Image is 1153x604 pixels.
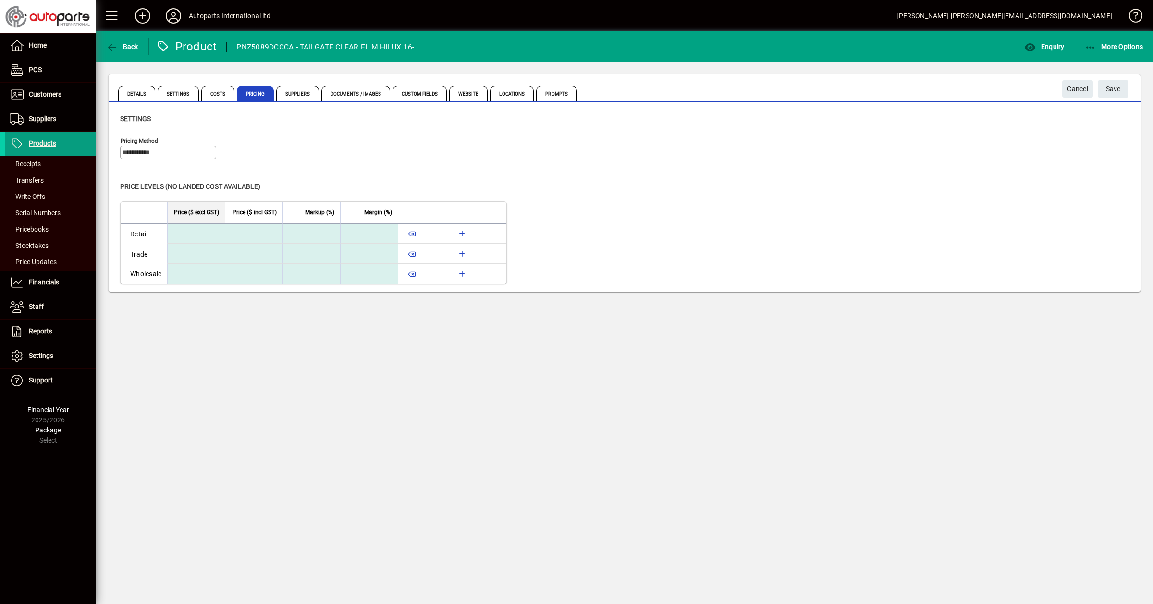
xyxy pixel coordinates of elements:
span: Price ($ excl GST) [174,207,219,218]
span: Financials [29,278,59,286]
span: Pricebooks [10,225,49,233]
td: Trade [121,244,167,264]
span: Custom Fields [393,86,446,101]
button: Save [1098,80,1128,98]
span: Costs [201,86,235,101]
span: Website [449,86,488,101]
span: Products [29,139,56,147]
button: Profile [158,7,189,25]
td: Retail [121,223,167,244]
span: Enquiry [1024,43,1064,50]
a: Write Offs [5,188,96,205]
a: Knowledge Base [1122,2,1141,33]
span: Suppliers [29,115,56,123]
span: Home [29,41,47,49]
span: ave [1106,81,1121,97]
span: Documents / Images [321,86,391,101]
a: Price Updates [5,254,96,270]
app-page-header-button: Back [96,38,149,55]
span: Cancel [1067,81,1088,97]
a: Serial Numbers [5,205,96,221]
span: Customers [29,90,61,98]
a: Settings [5,344,96,368]
button: Enquiry [1022,38,1067,55]
a: Staff [5,295,96,319]
span: Support [29,376,53,384]
a: Transfers [5,172,96,188]
span: Price ($ incl GST) [233,207,277,218]
a: Pricebooks [5,221,96,237]
span: Package [35,426,61,434]
span: Pricing [237,86,274,101]
span: Stocktakes [10,242,49,249]
span: Back [106,43,138,50]
a: Support [5,369,96,393]
span: Markup (%) [305,207,334,218]
a: Financials [5,271,96,295]
div: [PERSON_NAME] [PERSON_NAME][EMAIL_ADDRESS][DOMAIN_NAME] [896,8,1112,24]
span: Suppliers [276,86,319,101]
span: Price levels (no landed cost available) [120,183,260,190]
span: Staff [29,303,44,310]
span: Locations [490,86,534,101]
span: Receipts [10,160,41,168]
span: S [1106,85,1110,93]
td: Wholesale [121,264,167,284]
span: POS [29,66,42,74]
span: More Options [1085,43,1143,50]
a: Reports [5,320,96,344]
mat-label: Pricing method [121,137,158,144]
a: Receipts [5,156,96,172]
span: Financial Year [27,406,69,414]
button: Back [104,38,141,55]
a: Customers [5,83,96,107]
div: Product [156,39,217,54]
button: Add [127,7,158,25]
button: Cancel [1062,80,1093,98]
a: Home [5,34,96,58]
span: Settings [158,86,199,101]
a: POS [5,58,96,82]
span: Write Offs [10,193,45,200]
span: Serial Numbers [10,209,61,217]
div: Autoparts International ltd [189,8,270,24]
span: Details [118,86,155,101]
span: Settings [29,352,53,359]
span: Reports [29,327,52,335]
span: Price Updates [10,258,57,266]
a: Stocktakes [5,237,96,254]
span: Margin (%) [364,207,392,218]
button: More Options [1082,38,1146,55]
div: PNZ5089DCCCA - TAILGATE CLEAR FILM HILUX 16- [236,39,414,55]
a: Suppliers [5,107,96,131]
span: Settings [120,115,151,123]
span: Prompts [536,86,577,101]
span: Transfers [10,176,44,184]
